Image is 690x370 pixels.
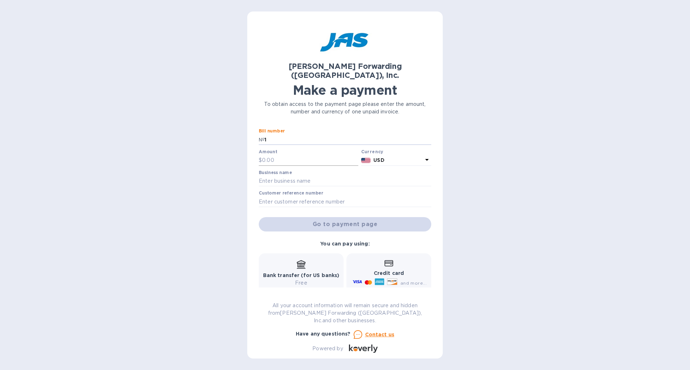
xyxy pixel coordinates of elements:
b: [PERSON_NAME] Forwarding ([GEOGRAPHIC_DATA]), Inc. [289,62,402,80]
label: Business name [259,170,292,175]
p: № [259,136,264,144]
u: Contact us [365,332,395,337]
p: $ [259,156,262,164]
p: Free [263,279,340,287]
h1: Make a payment [259,83,431,98]
input: Enter business name [259,176,431,187]
img: USD [361,158,371,163]
b: Bank transfer (for US banks) [263,272,340,278]
b: Have any questions? [296,331,351,337]
b: USD [373,157,384,163]
p: To obtain access to the payment page please enter the amount, number and currency of one unpaid i... [259,100,431,116]
b: Credit card [374,270,404,276]
label: Customer reference number [259,191,323,196]
input: Enter bill number [264,134,431,145]
p: All your account information will remain secure and hidden from [PERSON_NAME] Forwarding ([GEOGRA... [259,302,431,324]
input: 0.00 [262,155,358,166]
input: Enter customer reference number [259,196,431,207]
b: You can pay using: [320,241,369,247]
span: and more... [400,280,427,286]
label: Bill number [259,129,285,134]
b: Currency [361,149,383,154]
label: Amount [259,150,277,154]
p: Powered by [312,345,343,352]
